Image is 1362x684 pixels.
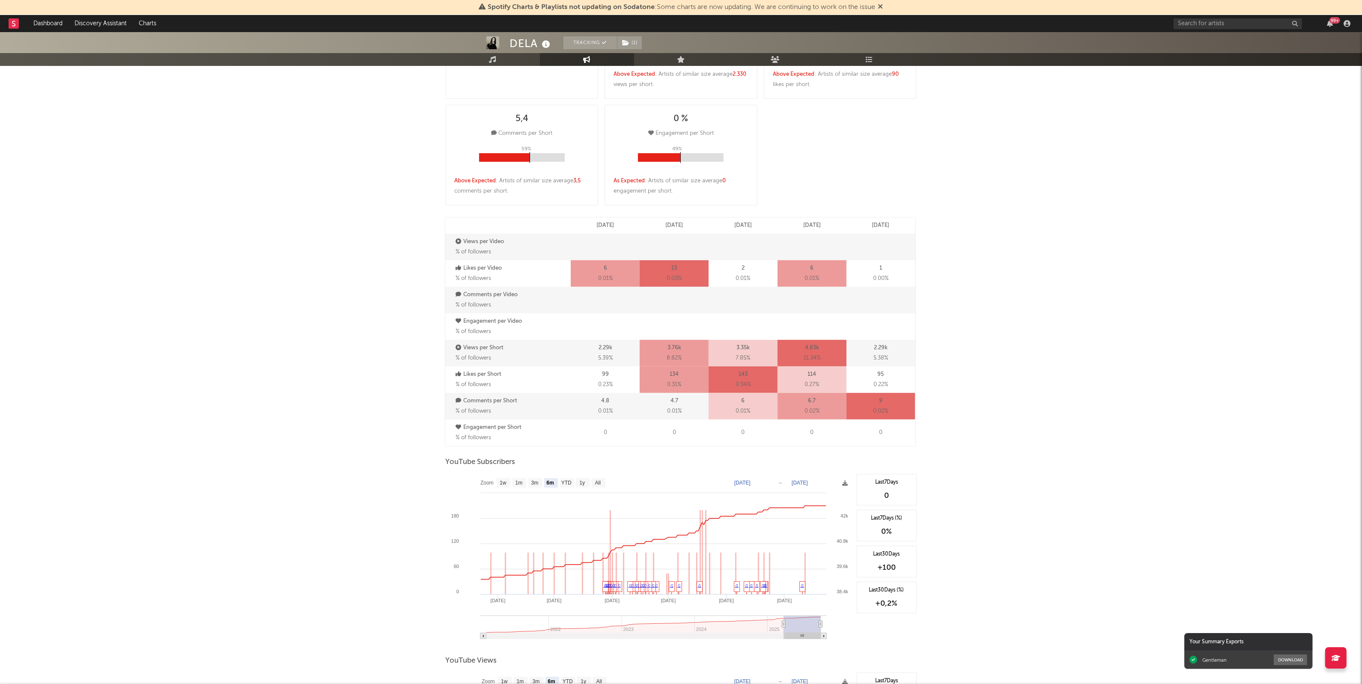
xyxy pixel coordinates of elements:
a: ♫ [609,583,613,588]
div: Last 7 Days [861,479,912,486]
text: 42k [840,513,848,518]
p: [DATE] [734,220,752,231]
input: Search for artists [1174,18,1302,29]
text: 3m [531,480,538,486]
a: ♫ [606,583,610,588]
span: % of followers [456,249,492,255]
a: ♫ [629,583,632,588]
text: 1y [579,480,585,486]
text: 1m [515,480,522,486]
p: 114 [808,369,816,380]
text: [DATE] [661,598,676,603]
a: ♫ [761,583,765,588]
p: 4.7 [671,396,678,406]
p: 6.7 [808,396,816,406]
span: % of followers [456,302,492,308]
a: ♫ [647,583,651,588]
span: 0.03 % [667,274,682,284]
a: ♫ [636,583,640,588]
p: 3.35k [736,343,750,353]
a: ♫ [614,583,617,588]
span: 0.31 % [667,380,681,390]
span: 0.27 % [805,380,819,390]
span: 0.01 % [805,274,819,284]
div: : Artists of similar size average engagement per short . [614,176,748,196]
text: → [778,480,783,486]
p: 99 [602,369,609,380]
span: 0.02 % [873,406,888,416]
span: Above Expected [455,178,496,184]
button: 99+ [1327,20,1333,27]
span: As Expected [614,178,645,184]
span: Above Expected [773,71,814,77]
a: ♫ [644,583,647,588]
span: 7.85 % [736,353,750,363]
div: : Artists of similar size average likes per short . [773,69,908,90]
span: 0.22 % [873,380,888,390]
text: Zoom [480,480,494,486]
a: ♫ [755,583,759,588]
a: ♫ [670,583,674,588]
p: 2.29k [874,343,888,353]
p: 143 [739,369,748,380]
div: 0 [640,419,709,446]
div: Comments per Short [491,128,552,139]
p: Likes per Video [456,263,569,274]
a: ♫ [735,583,739,588]
a: ♫ [634,583,638,588]
div: : Artists of similar size average views per short . [614,69,748,90]
span: 5.38 % [873,353,888,363]
a: ♫ [617,583,621,588]
p: 9 [879,396,882,406]
text: [DATE] [490,598,505,603]
p: [DATE] [872,220,890,231]
a: ♫ [631,583,634,588]
div: Engagement per Short [648,128,714,139]
text: [DATE] [792,480,808,486]
a: ♫ [608,583,611,588]
p: [DATE] [665,220,683,231]
text: [DATE] [605,598,620,603]
a: ♫ [745,583,748,588]
span: 0.34 % [736,380,751,390]
text: 0 [456,589,459,594]
span: % of followers [456,355,492,361]
div: Last 7 Days (%) [861,514,912,522]
a: ♫ [698,583,701,588]
div: Your Summary Exports [1184,633,1313,651]
div: Gentleman [1202,657,1227,663]
span: 0.00 % [873,274,888,284]
span: % of followers [456,408,492,414]
text: YTD [561,480,571,486]
p: 6 [810,263,814,274]
button: Download [1274,654,1307,665]
p: 6 [741,396,745,406]
p: 13 [671,263,677,274]
span: Spotify Charts & Playlists not updating on Sodatone [488,4,655,11]
a: ♫ [605,583,609,588]
a: ♫ [641,583,645,588]
button: (1) [617,36,642,49]
span: 0.02 % [805,406,820,416]
p: Comments per Video [456,290,569,300]
div: 5,4 [516,114,528,124]
div: 0 [709,419,778,446]
text: 39.6k [837,564,848,569]
p: Views per Short [456,343,569,353]
text: 1w [500,480,507,486]
p: 6 [604,263,607,274]
text: 120 [451,538,459,544]
a: ♫ [604,583,607,588]
text: 6m [546,480,554,486]
a: ♫ [677,583,681,588]
text: [DATE] [734,480,751,486]
p: Likes per Short [456,369,569,380]
div: 0 % [674,114,688,124]
text: 40.8k [837,538,848,544]
a: ♫ [655,583,658,588]
button: Tracking [563,36,617,49]
span: 5.39 % [598,353,613,363]
a: Charts [133,15,162,32]
a: ♫ [612,583,615,588]
span: ( 1 ) [617,36,642,49]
